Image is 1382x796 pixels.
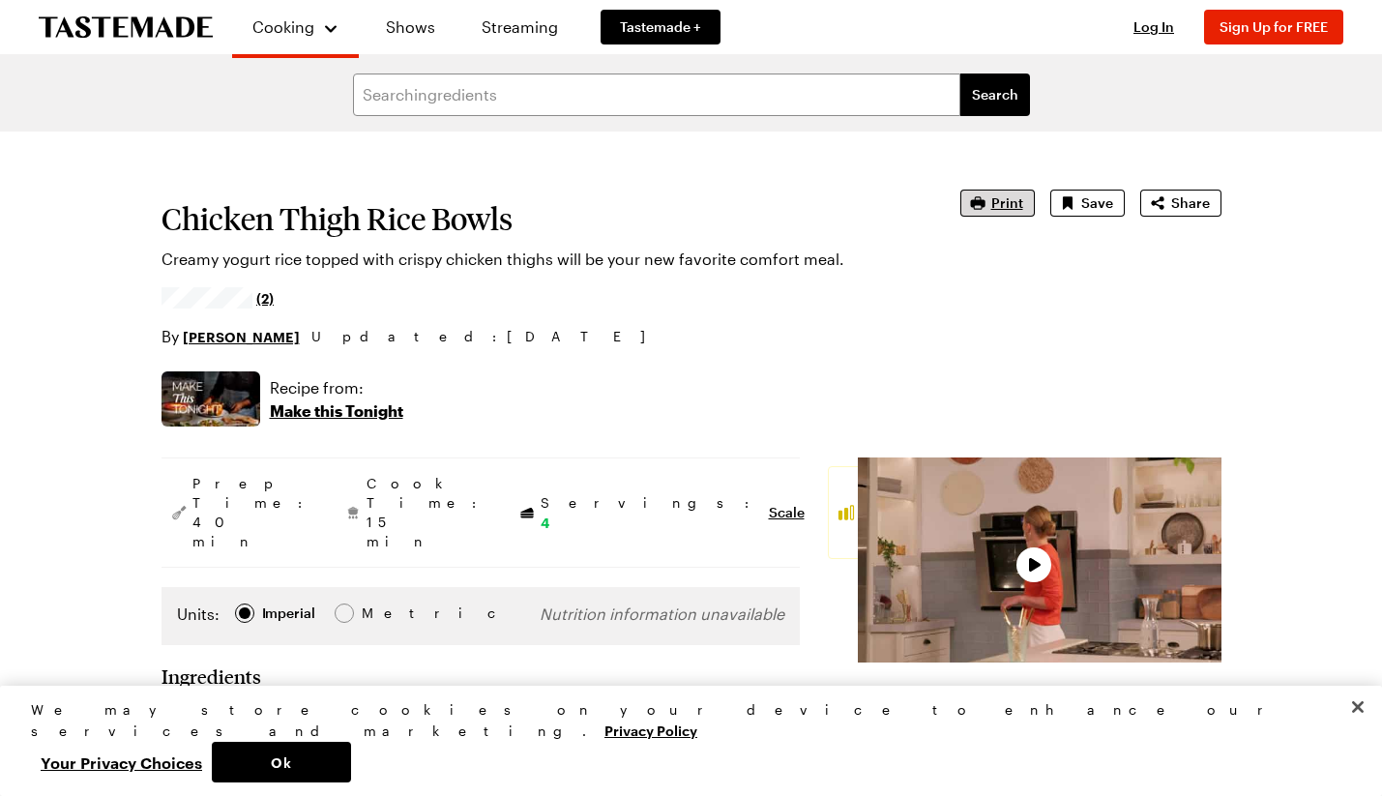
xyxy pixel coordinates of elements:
button: Print [960,190,1035,217]
span: Tastemade + [620,17,701,37]
p: Recipe from: [270,376,403,399]
span: Updated : [DATE] [311,326,664,347]
div: Imperial [262,603,315,624]
a: 4.5/5 stars from 2 reviews [162,290,275,306]
p: Make this Tonight [270,399,403,423]
span: Search [972,85,1018,104]
p: By [162,325,300,348]
button: Close [1337,686,1379,728]
img: Show where recipe is used [162,371,260,427]
span: Prep Time: 40 min [192,474,312,551]
span: Print [991,193,1023,213]
a: Tastemade + [601,10,720,44]
h1: Chicken Thigh Rice Bowls [162,201,906,236]
p: Creamy yogurt rice topped with crispy chicken thighs will be your new favorite comfort meal. [162,248,906,271]
span: Nutrition information unavailable [540,604,784,623]
div: Metric [362,603,402,624]
label: Units: [177,603,220,626]
button: Scale [769,503,805,522]
button: Share [1140,190,1221,217]
button: Play Video [1016,547,1051,582]
button: Ok [212,742,351,782]
span: (2) [256,288,274,308]
span: Save [1081,193,1113,213]
button: Your Privacy Choices [31,742,212,782]
div: Privacy [31,699,1335,782]
button: Sign Up for FREE [1204,10,1343,44]
span: Cooking [252,17,314,36]
a: [PERSON_NAME] [183,326,300,347]
span: Log In [1133,18,1174,35]
a: Recipe from:Make this Tonight [270,376,403,423]
a: To Tastemade Home Page [39,16,213,39]
span: Imperial [262,603,317,624]
span: Metric [362,603,404,624]
button: Log In [1115,17,1192,37]
button: Save recipe [1050,190,1125,217]
span: Share [1171,193,1210,213]
span: 4 [541,513,549,531]
a: More information about your privacy, opens in a new tab [604,721,697,739]
button: Cooking [251,8,339,46]
div: Imperial Metric [177,603,402,630]
span: Servings: [541,493,759,533]
video-js: Video Player [858,457,1221,663]
button: filters [960,74,1030,116]
h2: Ingredients [162,664,261,688]
span: Cook Time: 15 min [367,474,486,551]
span: Sign Up for FREE [1220,18,1328,35]
div: We may store cookies on your device to enhance our services and marketing. [31,699,1335,742]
